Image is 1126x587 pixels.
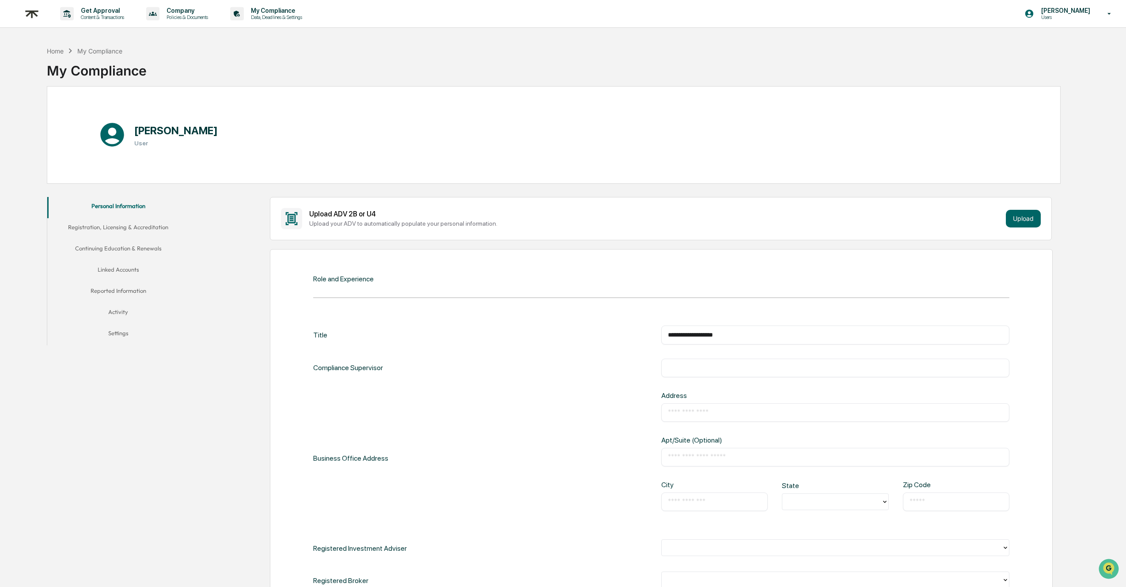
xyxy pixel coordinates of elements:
button: Linked Accounts [47,261,189,282]
div: 🗄️ [64,112,71,119]
p: Users [1034,14,1095,20]
div: Compliance Supervisor [313,359,383,377]
h3: User [134,140,218,147]
div: Business Office Address [313,391,388,525]
div: My Compliance [77,47,122,55]
button: Settings [47,324,189,345]
p: Get Approval [74,7,129,14]
div: Upload your ADV to automatically populate your personal information. [309,220,1002,227]
p: How can we help? [9,19,161,33]
div: Upload ADV 2B or U4 [309,210,1002,218]
a: 🗄️Attestations [61,108,113,124]
p: [PERSON_NAME] [1034,7,1095,14]
a: 🖐️Preclearance [5,108,61,124]
div: Role and Experience [313,275,374,283]
p: Data, Deadlines & Settings [244,14,307,20]
div: State [782,481,830,490]
div: My Compliance [47,56,147,79]
div: Zip Code [903,481,951,489]
button: Registration, Licensing & Accreditation [47,218,189,239]
p: Content & Transactions [74,14,129,20]
iframe: Open customer support [1098,558,1122,582]
span: Pylon [88,150,107,156]
div: Apt/Suite (Optional) [661,436,818,444]
div: City [661,481,709,489]
div: Address [661,391,818,400]
div: 🖐️ [9,112,16,119]
span: Data Lookup [18,128,56,137]
button: Upload [1006,210,1041,227]
input: Clear [23,40,146,49]
p: Company [159,7,212,14]
div: Home [47,47,64,55]
h1: [PERSON_NAME] [134,124,218,137]
img: 1746055101610-c473b297-6a78-478c-a979-82029cc54cd1 [9,68,25,83]
div: 🔎 [9,129,16,136]
div: Start new chat [30,68,145,76]
button: Activity [47,303,189,324]
p: My Compliance [244,7,307,14]
img: logo [21,3,42,25]
div: secondary tabs example [47,197,189,345]
a: 🔎Data Lookup [5,125,59,140]
span: Preclearance [18,111,57,120]
div: We're available if you need us! [30,76,112,83]
button: Personal Information [47,197,189,218]
p: Policies & Documents [159,14,212,20]
button: Start new chat [150,70,161,81]
div: Title [313,326,327,344]
button: Reported Information [47,282,189,303]
button: Continuing Education & Renewals [47,239,189,261]
div: Registered Investment Adviser [313,539,407,557]
span: Attestations [73,111,110,120]
a: Powered byPylon [62,149,107,156]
